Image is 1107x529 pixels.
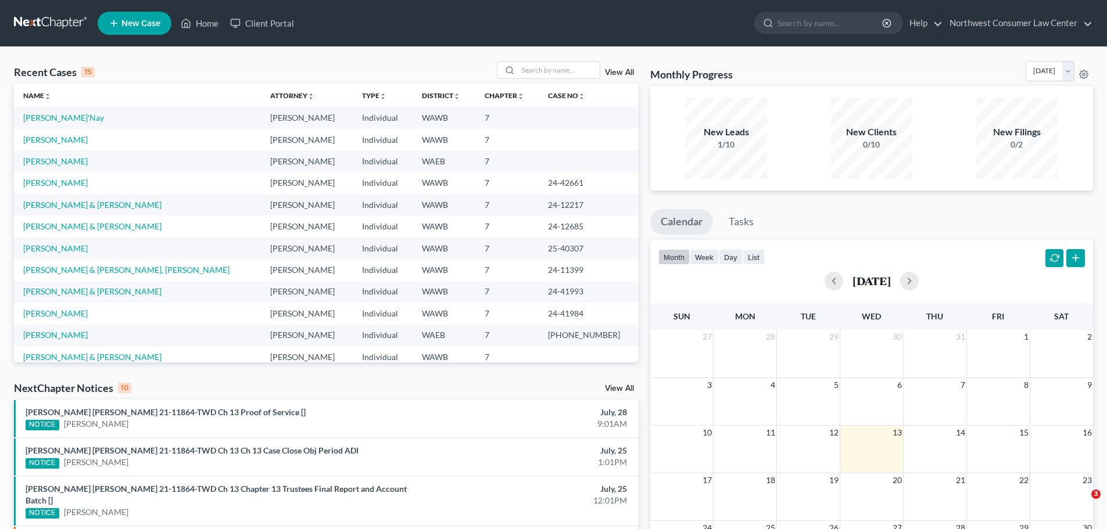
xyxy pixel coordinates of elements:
a: [PERSON_NAME] [23,156,88,166]
span: 29 [828,330,840,344]
a: Case Nounfold_more [548,91,585,100]
div: July, 25 [434,483,627,495]
div: New Filings [976,125,1058,139]
div: New Clients [831,125,912,139]
td: [PERSON_NAME] [261,346,352,368]
a: [PERSON_NAME] [23,243,88,253]
a: View All [605,384,634,393]
span: 23 [1081,473,1093,487]
span: New Case [121,19,160,28]
td: Individual [353,325,413,346]
td: [PERSON_NAME] [261,107,352,128]
a: [PERSON_NAME] [PERSON_NAME] 21-11864-TWD Ch 13 Proof of Service [] [26,407,306,417]
div: NOTICE [26,420,59,430]
td: [PERSON_NAME] [261,303,352,324]
span: 10 [701,426,713,440]
td: 7 [475,215,539,237]
div: 9:01AM [434,418,627,430]
i: unfold_more [453,93,460,100]
span: 17 [701,473,713,487]
a: [PERSON_NAME] [64,506,128,518]
td: [PERSON_NAME] [261,215,352,237]
a: [PERSON_NAME] [64,418,128,430]
td: 7 [475,281,539,303]
button: month [658,249,690,265]
td: 7 [475,346,539,368]
a: Chapterunfold_more [485,91,524,100]
a: [PERSON_NAME] & [PERSON_NAME] [23,221,162,231]
a: [PERSON_NAME] [PERSON_NAME] 21-11864-TWD Ch 13 Chapter 13 Trustees Final Report and Account Batch [] [26,484,407,505]
span: 11 [765,426,776,440]
a: Calendar [650,209,713,235]
button: week [690,249,719,265]
input: Search by name... [518,62,600,78]
td: WAWB [413,237,475,259]
span: 19 [828,473,840,487]
div: 0/10 [831,139,912,150]
td: WAWB [413,194,475,215]
span: 3 [706,378,713,392]
td: Individual [353,259,413,280]
input: Search by name... [778,12,884,34]
td: Individual [353,303,413,324]
span: 13 [891,426,903,440]
td: 7 [475,194,539,215]
i: unfold_more [578,93,585,100]
a: View All [605,69,634,77]
span: 3 [1091,490,1101,499]
span: Sat [1054,311,1069,321]
td: [PERSON_NAME] [261,325,352,346]
td: 24-41993 [539,281,638,303]
span: Sun [673,311,690,321]
a: [PERSON_NAME] [23,308,88,318]
td: 24-11399 [539,259,638,280]
div: NOTICE [26,458,59,469]
div: 0/2 [976,139,1058,150]
td: [PHONE_NUMBER] [539,325,638,346]
td: 7 [475,107,539,128]
span: 20 [891,473,903,487]
a: [PERSON_NAME] & [PERSON_NAME] [23,286,162,296]
span: Thu [926,311,943,321]
a: Northwest Consumer Law Center [944,13,1092,34]
div: NOTICE [26,508,59,519]
i: unfold_more [517,93,524,100]
a: [PERSON_NAME]'Nay [23,113,104,123]
a: Typeunfold_more [362,91,386,100]
td: [PERSON_NAME] [261,194,352,215]
span: 30 [891,330,903,344]
a: [PERSON_NAME] & [PERSON_NAME], [PERSON_NAME] [23,265,230,275]
td: WAWB [413,259,475,280]
td: WAWB [413,215,475,237]
td: 7 [475,259,539,280]
div: NextChapter Notices [14,381,131,395]
td: [PERSON_NAME] [261,237,352,259]
a: Districtunfold_more [422,91,460,100]
span: 14 [955,426,966,440]
span: 22 [1018,473,1030,487]
td: 24-42661 [539,172,638,194]
a: Help [904,13,943,34]
span: 1 [1023,330,1030,344]
td: WAEB [413,150,475,172]
span: 15 [1018,426,1030,440]
td: Individual [353,237,413,259]
div: 1/10 [686,139,767,150]
td: 24-12685 [539,215,638,237]
h3: Monthly Progress [650,67,733,81]
span: 4 [769,378,776,392]
td: Individual [353,281,413,303]
td: WAWB [413,172,475,194]
td: 7 [475,150,539,172]
span: 12 [828,426,840,440]
span: 6 [896,378,903,392]
iframe: Intercom live chat [1067,490,1095,517]
span: 28 [765,330,776,344]
td: Individual [353,194,413,215]
a: [PERSON_NAME] [23,178,88,188]
td: Individual [353,172,413,194]
span: 16 [1081,426,1093,440]
span: 31 [955,330,966,344]
span: 18 [765,473,776,487]
td: 25-40307 [539,237,638,259]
